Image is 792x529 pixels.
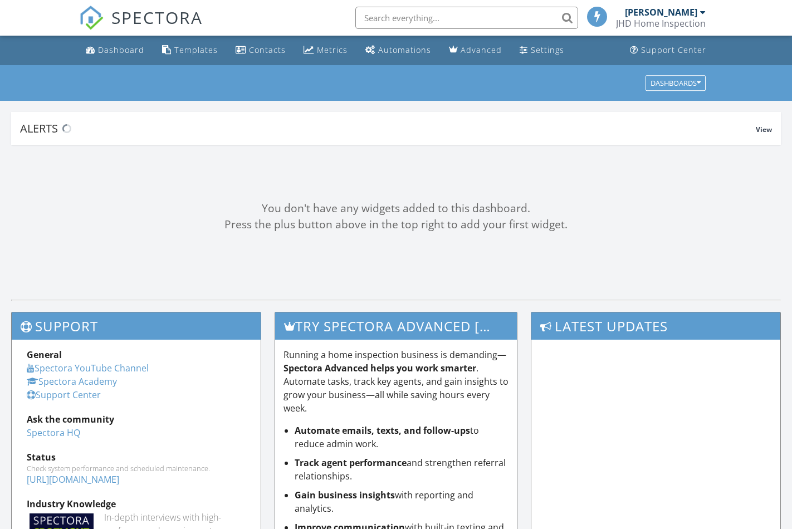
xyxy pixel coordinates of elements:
a: Spectora HQ [27,427,80,439]
div: Templates [174,45,218,55]
strong: Track agent performance [295,457,407,469]
div: You don't have any widgets added to this dashboard. [11,200,781,217]
a: Metrics [299,40,352,61]
div: Ask the community [27,413,246,426]
div: Press the plus button above in the top right to add your first widget. [11,217,781,233]
div: Advanced [461,45,502,55]
input: Search everything... [355,7,578,29]
strong: Gain business insights [295,489,395,501]
div: Automations [378,45,431,55]
a: Support Center [27,389,101,401]
h3: Latest Updates [531,312,780,340]
div: Settings [531,45,564,55]
li: to reduce admin work. [295,424,509,450]
a: Templates [158,40,222,61]
a: [URL][DOMAIN_NAME] [27,473,119,486]
div: Metrics [317,45,348,55]
h3: Support [12,312,261,340]
div: Alerts [20,121,756,136]
div: Contacts [249,45,286,55]
img: The Best Home Inspection Software - Spectora [79,6,104,30]
li: with reporting and analytics. [295,488,509,515]
h3: Try spectora advanced [DATE] [275,312,517,340]
a: Advanced [444,40,506,61]
p: Running a home inspection business is demanding— . Automate tasks, track key agents, and gain ins... [283,348,509,415]
a: Support Center [625,40,711,61]
div: Dashboards [651,79,701,87]
a: Settings [515,40,569,61]
a: Spectora Academy [27,375,117,388]
a: Contacts [231,40,290,61]
button: Dashboards [646,75,706,91]
div: Check system performance and scheduled maintenance. [27,464,246,473]
strong: Spectora Advanced helps you work smarter [283,362,476,374]
a: Automations (Basic) [361,40,436,61]
div: Industry Knowledge [27,497,246,511]
li: and strengthen referral relationships. [295,456,509,483]
div: Status [27,450,246,464]
div: JHD Home Inspection [616,18,706,29]
a: Spectora YouTube Channel [27,362,149,374]
a: SPECTORA [79,15,203,38]
div: Dashboard [98,45,144,55]
a: Dashboard [81,40,149,61]
strong: General [27,349,62,361]
div: [PERSON_NAME] [625,7,697,18]
span: SPECTORA [111,6,203,29]
div: Support Center [641,45,706,55]
strong: Automate emails, texts, and follow-ups [295,424,470,437]
span: View [756,125,772,134]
